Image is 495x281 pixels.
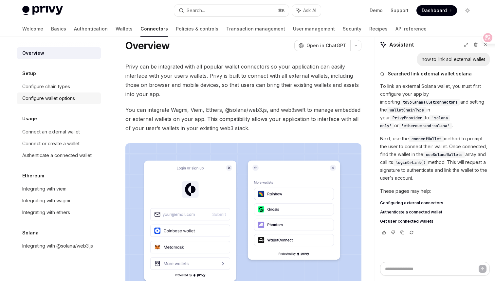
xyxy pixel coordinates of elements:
h5: Setup [22,70,36,77]
a: Authenticate a connected wallet [17,150,101,161]
span: walletChainType [390,108,424,113]
h1: Overview [125,40,170,51]
button: Open in ChatGPT [294,40,350,51]
a: Transaction management [226,21,285,37]
div: Connect an external wallet [22,128,80,136]
span: Searched link external wallet solana [388,70,472,77]
a: Demo [370,7,383,14]
a: Connect or create a wallet [17,138,101,150]
a: Configuring external connectors [380,200,490,206]
h5: Solana [22,229,39,237]
a: Support [391,7,409,14]
div: Overview [22,49,44,57]
h5: Usage [22,115,37,123]
a: Dashboard [416,5,457,16]
span: Authenticate a connected wallet [380,210,442,215]
div: how to link sol external wallet [422,56,485,63]
a: Policies & controls [176,21,218,37]
div: Integrating with ethers [22,209,70,216]
span: Dashboard [422,7,447,14]
div: Integrating with @solana/web3.js [22,242,93,250]
button: Send message [479,265,486,273]
a: API reference [395,21,427,37]
span: Ask AI [303,7,316,14]
button: Search...⌘K [174,5,289,16]
span: Configuring external connectors [380,200,443,206]
div: Configure chain types [22,83,70,90]
a: Get user connected wallets [380,219,490,224]
a: Overview [17,47,101,59]
p: Next, use the method to prompt the user to connect their wallet. Once connected, find the wallet ... [380,135,490,182]
span: toSolanaWalletConnectors [403,100,458,105]
span: PrivyProvider [393,115,422,121]
a: Configure chain types [17,81,101,92]
a: Integrating with wagmi [17,195,101,207]
div: Integrating with viem [22,185,66,193]
a: Integrating with ethers [17,207,101,218]
p: These pages may help: [380,187,490,195]
button: Ask AI [292,5,321,16]
span: 'ethereum-and-solana' [401,123,449,129]
div: Integrating with wagmi [22,197,70,205]
span: Privy can be integrated with all popular wallet connectors so your application can easily interfa... [125,62,361,99]
span: ⌘ K [278,8,285,13]
h5: Ethereum [22,172,44,180]
a: Recipes [369,21,388,37]
a: Integrating with viem [17,183,101,195]
img: light logo [22,6,63,15]
span: connectWallet [412,136,441,142]
span: useSolanaWallets [426,152,463,157]
span: loginOrLink() [396,160,426,165]
span: Assistant [389,41,414,49]
a: Connect an external wallet [17,126,101,138]
a: Connectors [140,21,168,37]
p: To link an external Solana wallet, you must first configure your app by importing and setting the... [380,82,490,130]
div: Search... [187,7,205,14]
a: User management [293,21,335,37]
a: Authenticate a connected wallet [380,210,490,215]
span: Get user connected wallets [380,219,433,224]
span: You can integrate Wagmi, Viem, Ethers, @solana/web3.js, and web3swift to manage embedded or exter... [125,105,361,133]
div: Authenticate a connected wallet [22,151,92,159]
a: Configure wallet options [17,92,101,104]
a: Welcome [22,21,43,37]
a: Basics [51,21,66,37]
a: Integrating with @solana/web3.js [17,240,101,252]
a: Security [343,21,361,37]
div: Configure wallet options [22,94,75,102]
a: Authentication [74,21,108,37]
a: Wallets [116,21,133,37]
span: Open in ChatGPT [306,42,346,49]
div: Connect or create a wallet [22,140,80,148]
button: Toggle dark mode [462,5,473,16]
button: Searched link external wallet solana [380,70,490,77]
